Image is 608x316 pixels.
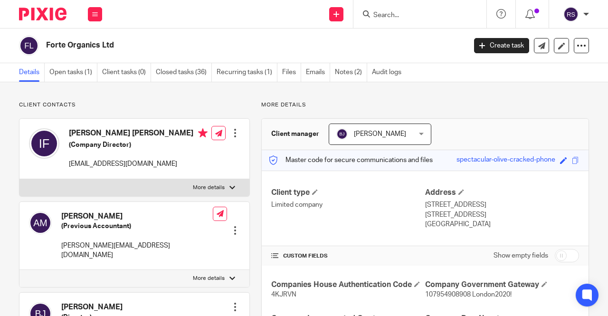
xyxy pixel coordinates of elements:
[271,200,425,210] p: Limited company
[425,220,579,229] p: [GEOGRAPHIC_DATA]
[282,63,301,82] a: Files
[29,128,59,159] img: svg%3E
[425,200,579,210] p: [STREET_ADDRESS]
[19,63,45,82] a: Details
[69,140,208,150] h5: (Company Director)
[563,7,579,22] img: svg%3E
[156,63,212,82] a: Closed tasks (36)
[372,11,458,20] input: Search
[271,252,425,260] h4: CUSTOM FIELDS
[456,155,555,166] div: spectacular-olive-cracked-phone
[61,302,123,312] h4: [PERSON_NAME]
[61,211,213,221] h4: [PERSON_NAME]
[46,40,377,50] h2: Forte Organics Ltd
[372,63,406,82] a: Audit logs
[271,129,319,139] h3: Client manager
[102,63,151,82] a: Client tasks (0)
[271,280,425,290] h4: Companies House Authentication Code
[198,128,208,138] i: Primary
[69,128,208,140] h4: [PERSON_NAME] [PERSON_NAME]
[69,159,208,169] p: [EMAIL_ADDRESS][DOMAIN_NAME]
[61,241,213,260] p: [PERSON_NAME][EMAIL_ADDRESS][DOMAIN_NAME]
[425,291,512,298] span: 107954908908 London2020!
[271,291,296,298] span: 4KJRVN
[19,8,66,20] img: Pixie
[425,280,579,290] h4: Company Government Gateway
[49,63,97,82] a: Open tasks (1)
[61,221,213,231] h5: (Previous Accountant)
[19,101,250,109] p: Client contacts
[306,63,330,82] a: Emails
[474,38,529,53] a: Create task
[425,188,579,198] h4: Address
[29,211,52,234] img: svg%3E
[271,188,425,198] h4: Client type
[354,131,406,137] span: [PERSON_NAME]
[193,184,225,192] p: More details
[425,210,579,220] p: [STREET_ADDRESS]
[494,251,548,260] label: Show empty fields
[336,128,348,140] img: svg%3E
[217,63,277,82] a: Recurring tasks (1)
[335,63,367,82] a: Notes (2)
[261,101,589,109] p: More details
[269,155,433,165] p: Master code for secure communications and files
[193,275,225,282] p: More details
[19,36,39,56] img: svg%3E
